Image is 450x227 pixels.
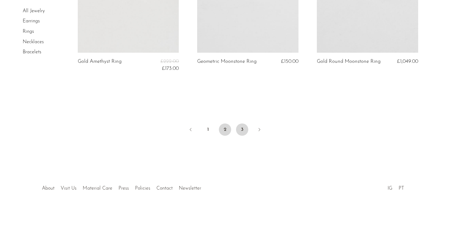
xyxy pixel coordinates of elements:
a: Material Care [83,186,112,191]
a: Earrings [23,19,40,24]
a: IG [388,186,392,191]
span: £222.00 [160,59,179,64]
a: Geometric Moonstone Ring [197,59,257,64]
a: Policies [135,186,150,191]
a: PT [399,186,404,191]
a: Gold Amethyst Ring [78,59,122,71]
a: All Jewelry [23,9,45,13]
a: Bracelets [23,50,41,55]
ul: Social Medias [384,181,407,193]
a: Press [118,186,129,191]
a: Rings [23,29,34,34]
a: Previous [185,123,197,137]
span: 2 [219,123,231,136]
a: Gold Round Moonstone Ring [317,59,381,64]
a: 1 [202,123,214,136]
a: Next [253,123,265,137]
a: Contact [156,186,173,191]
a: Necklaces [23,40,44,44]
a: About [42,186,54,191]
a: Visit Us [61,186,77,191]
ul: Quick links [39,181,204,193]
span: £173.00 [162,66,179,71]
span: £1,049.00 [397,59,418,64]
a: 3 [236,123,248,136]
span: £150.00 [281,59,298,64]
